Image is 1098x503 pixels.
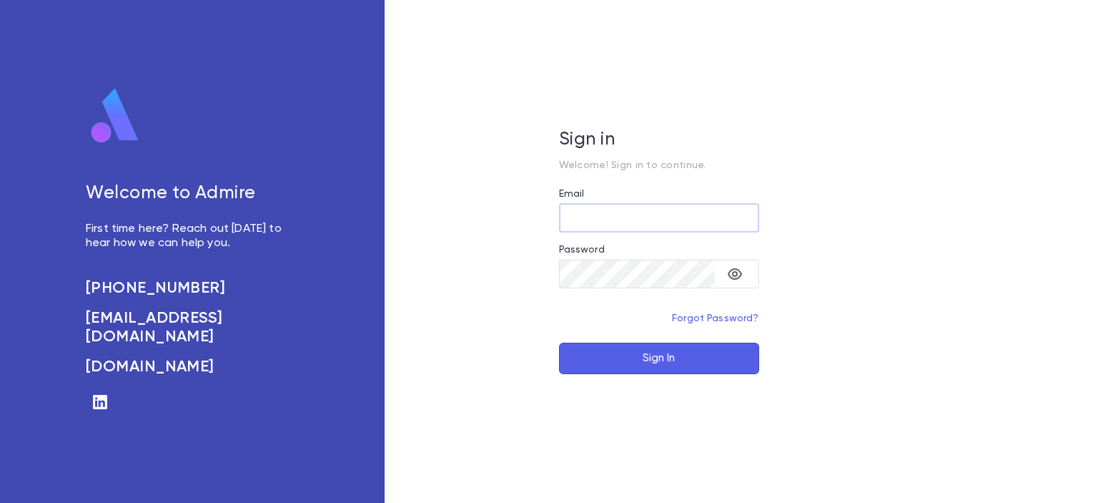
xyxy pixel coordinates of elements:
[559,160,759,171] p: Welcome! Sign in to continue.
[86,87,144,145] img: logo
[86,279,297,298] a: [PHONE_NUMBER]
[559,244,605,255] label: Password
[86,183,297,205] h5: Welcome to Admire
[559,130,759,151] h5: Sign in
[86,222,297,250] p: First time here? Reach out [DATE] to hear how we can help you.
[86,358,297,376] a: [DOMAIN_NAME]
[721,260,749,288] button: toggle password visibility
[672,313,759,323] a: Forgot Password?
[559,188,585,200] label: Email
[559,343,759,374] button: Sign In
[86,309,297,346] a: [EMAIL_ADDRESS][DOMAIN_NAME]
